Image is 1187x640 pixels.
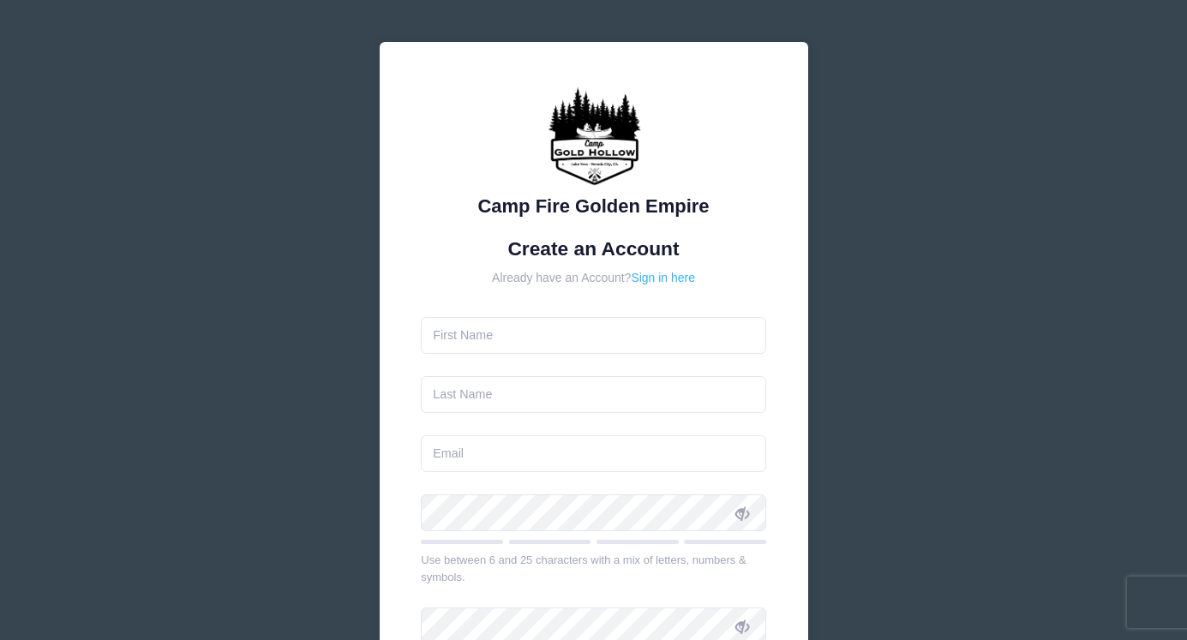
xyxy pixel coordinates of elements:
input: Email [421,435,766,472]
a: Sign in here [631,271,695,284]
img: Camp Fire Golden Empire [543,84,645,187]
input: Last Name [421,376,766,413]
h1: Create an Account [421,237,766,260]
div: Already have an Account? [421,269,766,287]
input: First Name [421,317,766,354]
div: Use between 6 and 25 characters with a mix of letters, numbers & symbols. [421,552,766,585]
div: Camp Fire Golden Empire [421,192,766,220]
